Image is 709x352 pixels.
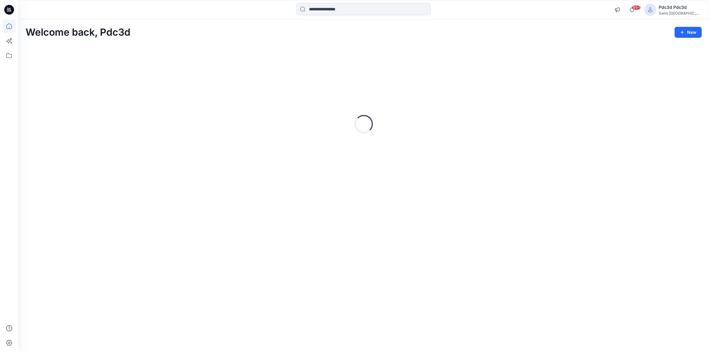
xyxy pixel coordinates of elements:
button: New [675,27,702,38]
svg: avatar [648,7,653,12]
div: Pdc3d Pdc3d [659,4,701,11]
h2: Welcome back, Pdc3d [26,27,130,38]
div: Swim [GEOGRAPHIC_DATA] [659,11,701,16]
span: 99+ [632,5,641,10]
